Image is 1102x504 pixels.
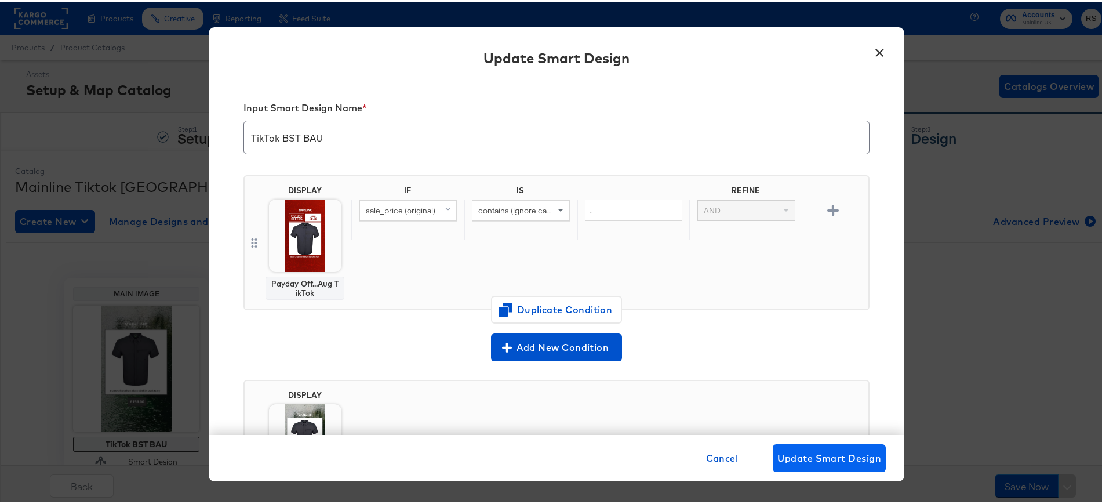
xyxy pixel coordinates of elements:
input: Enter value [585,197,682,219]
div: IF [351,183,464,197]
div: DISPLAY [288,183,322,193]
span: Duplicate Condition [500,299,613,316]
span: Add New Condition [496,337,617,353]
button: × [869,37,890,57]
img: PvR_mqFhjoN_ykdMgnPdMw.jpg [269,197,341,270]
img: jjRN-G-L_xfijLENg3HH3g.jpg [269,402,341,474]
div: Update Smart Design [483,46,630,66]
div: DISPLAY [288,388,322,397]
div: Payday Off...Aug TikTok [271,277,339,295]
button: Update Smart Design [773,442,886,470]
input: My smart design [244,114,869,147]
button: Cancel [701,442,743,470]
button: Duplicate Condition [491,293,622,321]
span: contains (ignore case) [478,203,558,213]
div: Input Smart Design Name [243,100,870,116]
div: REFINE [689,183,802,197]
span: sale_price (original) [366,203,435,213]
button: Add New Condition [491,331,622,359]
span: Update Smart Design [777,448,881,464]
span: Cancel [706,448,739,464]
div: FOR ALL OTHER PRODUCTS [351,411,864,466]
div: IS [464,183,576,197]
span: AND [704,203,721,213]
